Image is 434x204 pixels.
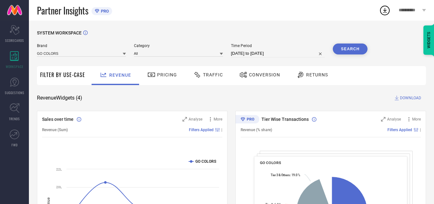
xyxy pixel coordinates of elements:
[37,30,82,35] span: SYSTEM WORKSPACE
[231,44,325,48] span: Time Period
[37,4,88,17] span: Partner Insights
[56,185,62,189] text: 20L
[40,71,85,79] span: Filter By Use-Case
[99,9,109,14] span: PRO
[203,72,223,77] span: Traffic
[134,44,223,48] span: Category
[420,128,421,132] span: |
[37,95,82,101] span: Revenue Widgets ( 4 )
[12,142,18,147] span: FWD
[231,50,325,57] input: Select time period
[261,117,309,122] span: Tier Wise Transactions
[400,95,421,101] span: DOWNLOAD
[9,116,20,121] span: TRENDS
[235,115,259,125] div: Premium
[37,44,126,48] span: Brand
[379,5,391,16] div: Open download list
[5,90,24,95] span: SUGGESTIONS
[412,117,421,121] span: More
[42,117,74,122] span: Sales over time
[182,117,187,121] svg: Zoom
[249,72,280,77] span: Conversion
[270,173,300,177] text: : 19.0 %
[306,72,328,77] span: Returns
[5,38,24,43] span: SCORECARDS
[6,64,23,69] span: WORKSPACE
[387,117,401,121] span: Analyse
[157,72,177,77] span: Pricing
[42,128,68,132] span: Revenue (Sum)
[241,128,272,132] span: Revenue (% share)
[270,173,290,177] tspan: Tier 3 & Others
[333,44,368,54] button: Search
[195,159,216,164] text: GO COLORS
[189,128,214,132] span: Filters Applied
[214,117,222,121] span: More
[189,117,202,121] span: Analyse
[109,73,131,78] span: Revenue
[56,168,62,171] text: 22L
[381,117,385,121] svg: Zoom
[387,128,412,132] span: Filters Applied
[260,160,281,165] span: GO COLORS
